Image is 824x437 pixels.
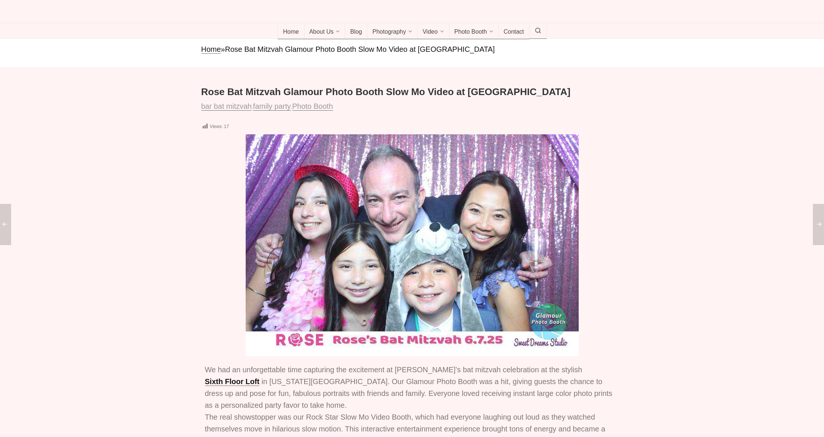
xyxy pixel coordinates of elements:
[201,45,221,54] a: Home
[224,124,229,129] span: 17
[283,28,299,36] span: Home
[498,23,529,39] a: Contact
[504,28,524,36] span: Contact
[417,23,450,39] a: Video
[221,45,225,53] span: »
[201,86,623,98] h1: Rose Bat Mitzvah Glamour Photo Booth Slow Mo Video at [GEOGRAPHIC_DATA]
[304,23,346,39] a: About Us
[201,102,252,111] a: bar bat mitzvah
[454,28,487,36] span: Photo Booth
[225,45,495,53] span: Rose Bat Mitzvah Glamour Photo Booth Slow Mo Video at [GEOGRAPHIC_DATA]
[292,102,333,111] a: Photo Booth
[201,44,623,54] nav: breadcrumbs
[345,23,367,39] a: Blog
[449,23,499,39] a: Photo Booth
[246,134,579,356] img: Best Photo Booth Nyc Bat Mitzvah Party 10
[278,23,305,39] a: Home
[350,28,362,36] span: Blog
[210,124,223,129] span: Views:
[367,23,418,39] a: Photography
[205,377,260,386] a: Sixth Floor Loft
[201,104,336,110] span: , ,
[253,102,291,111] a: family party
[372,28,406,36] span: Photography
[423,28,438,36] span: Video
[309,28,334,36] span: About Us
